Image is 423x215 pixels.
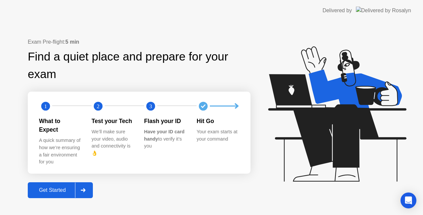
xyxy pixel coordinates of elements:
text: 2 [97,103,99,109]
div: Exam Pre-flight: [28,38,250,46]
div: Hit Go [197,117,239,125]
button: Get Started [28,182,93,198]
div: We’ll make sure your video, audio and connectivity is 👌 [92,128,134,157]
img: Delivered by Rosalyn [356,7,411,14]
div: Test your Tech [92,117,134,125]
b: 5 min [65,39,79,45]
div: Flash your ID [144,117,186,125]
div: Find a quiet place and prepare for your exam [28,48,250,83]
div: Get Started [30,187,75,193]
div: Delivered by [323,7,352,15]
div: Your exam starts at your command [197,128,239,143]
div: Open Intercom Messenger [401,193,416,208]
text: 3 [149,103,152,109]
div: to verify it’s you [144,128,186,150]
b: Have your ID card handy [144,129,184,142]
div: What to Expect [39,117,81,134]
text: 1 [44,103,47,109]
div: A quick summary of how we’re ensuring a fair environment for you [39,137,81,165]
